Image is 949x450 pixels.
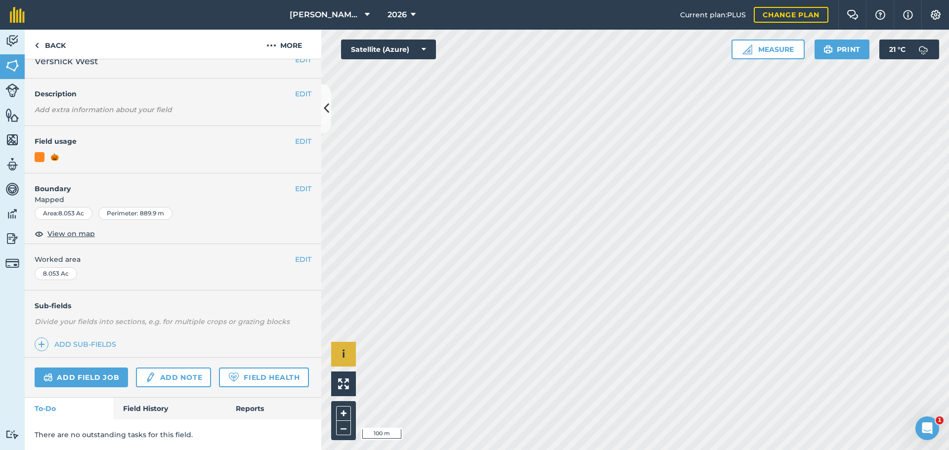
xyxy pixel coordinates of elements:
img: Four arrows, one pointing top left, one top right, one bottom right and the last bottom left [338,378,349,389]
h4: Sub-fields [25,300,321,311]
img: svg+xml;base64,PD94bWwgdmVyc2lvbj0iMS4wIiBlbmNvZGluZz0idXRmLTgiPz4KPCEtLSBHZW5lcmF0b3I6IEFkb2JlIE... [5,206,19,221]
img: fieldmargin Logo [10,7,25,23]
a: Field Health [219,368,308,387]
img: svg+xml;base64,PD94bWwgdmVyc2lvbj0iMS4wIiBlbmNvZGluZz0idXRmLTgiPz4KPCEtLSBHZW5lcmF0b3I6IEFkb2JlIE... [43,371,53,383]
img: svg+xml;base64,PHN2ZyB4bWxucz0iaHR0cDovL3d3dy53My5vcmcvMjAwMC9zdmciIHdpZHRoPSI1NiIgaGVpZ2h0PSI2MC... [5,132,19,147]
a: Add note [136,368,211,387]
img: svg+xml;base64,PD94bWwgdmVyc2lvbj0iMS4wIiBlbmNvZGluZz0idXRmLTgiPz4KPCEtLSBHZW5lcmF0b3I6IEFkb2JlIE... [5,430,19,439]
em: Divide your fields into sections, e.g. for multiple crops or grazing blocks [35,317,290,326]
img: svg+xml;base64,PD94bWwgdmVyc2lvbj0iMS4wIiBlbmNvZGluZz0idXRmLTgiPz4KPCEtLSBHZW5lcmF0b3I6IEFkb2JlIE... [5,256,19,270]
img: svg+xml;base64,PD94bWwgdmVyc2lvbj0iMS4wIiBlbmNvZGluZz0idXRmLTgiPz4KPCEtLSBHZW5lcmF0b3I6IEFkb2JlIE... [5,83,19,97]
img: A cog icon [930,10,942,20]
h4: Field usage [35,136,295,147]
button: EDIT [295,254,311,265]
a: Change plan [754,7,828,23]
button: EDIT [295,183,311,194]
img: svg+xml;base64,PD94bWwgdmVyc2lvbj0iMS4wIiBlbmNvZGluZz0idXRmLTgiPz4KPCEtLSBHZW5lcmF0b3I6IEFkb2JlIE... [913,40,933,59]
a: To-Do [25,398,113,419]
button: EDIT [295,88,311,99]
button: 21 °C [879,40,939,59]
img: Ruler icon [742,44,752,54]
span: 2026 [388,9,407,21]
div: Area : 8.053 Ac [35,207,92,220]
em: Add extra information about your field [35,105,172,114]
img: svg+xml;base64,PD94bWwgdmVyc2lvbj0iMS4wIiBlbmNvZGluZz0idXRmLTgiPz4KPCEtLSBHZW5lcmF0b3I6IEFkb2JlIE... [5,231,19,246]
span: [PERSON_NAME] Family Farms [290,9,361,21]
button: i [331,342,356,367]
span: Current plan : PLUS [680,9,746,20]
img: svg+xml;base64,PD94bWwgdmVyc2lvbj0iMS4wIiBlbmNvZGluZz0idXRmLTgiPz4KPCEtLSBHZW5lcmF0b3I6IEFkb2JlIE... [5,157,19,172]
img: svg+xml;base64,PD94bWwgdmVyc2lvbj0iMS4wIiBlbmNvZGluZz0idXRmLTgiPz4KPCEtLSBHZW5lcmF0b3I6IEFkb2JlIE... [5,34,19,48]
button: More [247,30,321,59]
img: svg+xml;base64,PHN2ZyB4bWxucz0iaHR0cDovL3d3dy53My5vcmcvMjAwMC9zdmciIHdpZHRoPSIxNCIgaGVpZ2h0PSIyNC... [38,338,45,350]
span: 1 [936,416,944,424]
img: Two speech bubbles overlapping with the left bubble in the forefront [847,10,859,20]
div: 8.053 Ac [35,267,77,280]
h4: Boundary [25,173,295,194]
button: Measure [732,40,805,59]
div: Perimeter : 889.9 m [98,207,173,220]
button: EDIT [295,54,311,65]
img: svg+xml;base64,PHN2ZyB4bWxucz0iaHR0cDovL3d3dy53My5vcmcvMjAwMC9zdmciIHdpZHRoPSIyMCIgaGVpZ2h0PSIyNC... [266,40,276,51]
span: Versnick West [35,54,98,68]
a: Add field job [35,368,128,387]
button: Print [815,40,870,59]
iframe: Intercom live chat [915,416,939,440]
img: svg+xml;base64,PHN2ZyB4bWxucz0iaHR0cDovL3d3dy53My5vcmcvMjAwMC9zdmciIHdpZHRoPSI1NiIgaGVpZ2h0PSI2MC... [5,58,19,73]
img: svg+xml;base64,PHN2ZyB4bWxucz0iaHR0cDovL3d3dy53My5vcmcvMjAwMC9zdmciIHdpZHRoPSI5IiBoZWlnaHQ9IjI0Ii... [35,40,39,51]
a: Reports [226,398,321,419]
span: View on map [47,228,95,239]
img: svg+xml;base64,PHN2ZyB4bWxucz0iaHR0cDovL3d3dy53My5vcmcvMjAwMC9zdmciIHdpZHRoPSIxNyIgaGVpZ2h0PSIxNy... [903,9,913,21]
a: Back [25,30,76,59]
button: EDIT [295,136,311,147]
img: svg+xml;base64,PHN2ZyB4bWxucz0iaHR0cDovL3d3dy53My5vcmcvMjAwMC9zdmciIHdpZHRoPSIxOSIgaGVpZ2h0PSIyNC... [823,43,833,55]
p: There are no outstanding tasks for this field. [35,429,311,440]
h4: Description [35,88,311,99]
span: Worked area [35,254,311,265]
a: Field History [113,398,225,419]
img: svg+xml;base64,PHN2ZyB4bWxucz0iaHR0cDovL3d3dy53My5vcmcvMjAwMC9zdmciIHdpZHRoPSI1NiIgaGVpZ2h0PSI2MC... [5,108,19,123]
button: + [336,406,351,421]
button: Satellite (Azure) [341,40,436,59]
img: svg+xml;base64,PD94bWwgdmVyc2lvbj0iMS4wIiBlbmNvZGluZz0idXRmLTgiPz4KPCEtLSBHZW5lcmF0b3I6IEFkb2JlIE... [5,182,19,197]
button: – [336,421,351,435]
img: svg+xml;base64,PD94bWwgdmVyc2lvbj0iMS4wIiBlbmNvZGluZz0idXRmLTgiPz4KPCEtLSBHZW5lcmF0b3I6IEFkb2JlIE... [145,371,156,383]
span: i [342,348,345,360]
button: View on map [35,228,95,240]
img: A question mark icon [874,10,886,20]
span: 21 ° C [889,40,906,59]
a: Add sub-fields [35,337,120,351]
img: svg+xml;base64,PHN2ZyB4bWxucz0iaHR0cDovL3d3dy53My5vcmcvMjAwMC9zdmciIHdpZHRoPSIxOCIgaGVpZ2h0PSIyNC... [35,228,43,240]
span: Mapped [25,194,321,205]
div: 🎃 [50,152,59,163]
